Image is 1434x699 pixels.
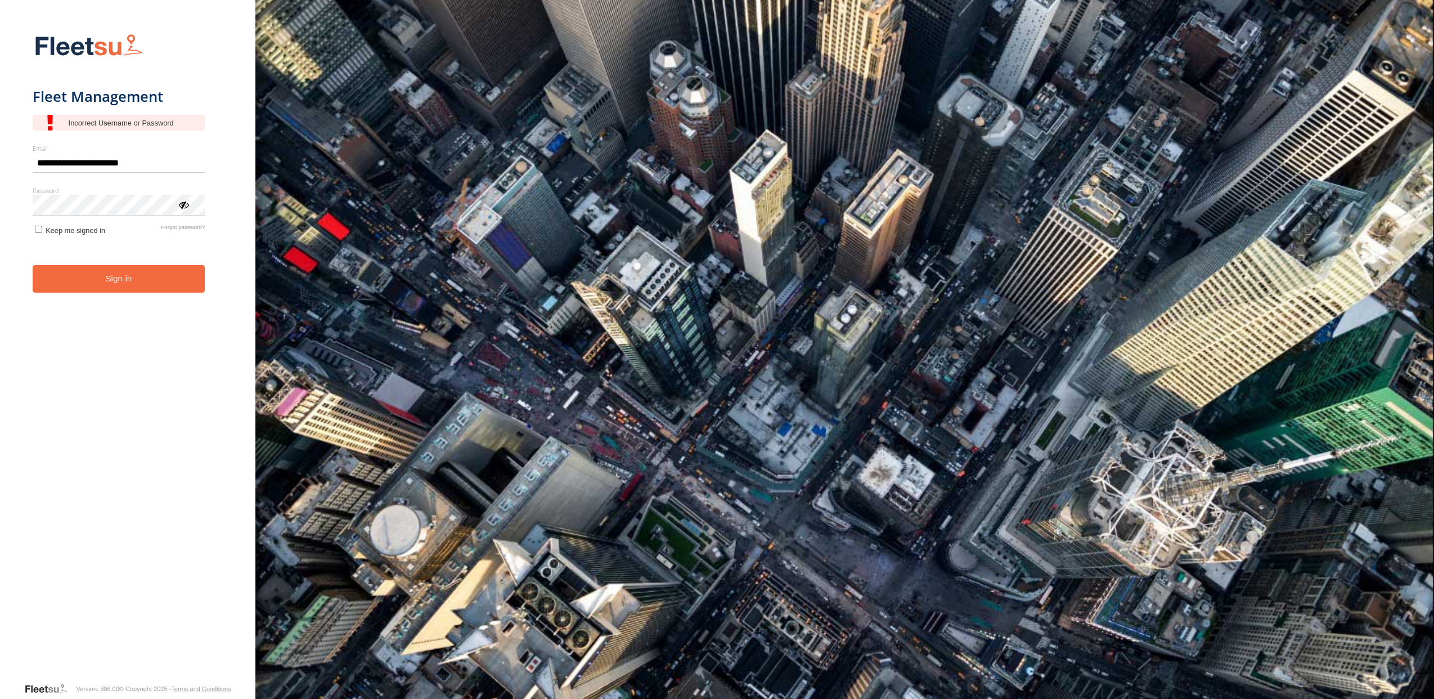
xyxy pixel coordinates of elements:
[119,685,231,692] div: © Copyright 2025 -
[161,224,205,235] a: Forgot password?
[35,226,42,233] input: Keep me signed in
[33,265,205,293] button: Sign in
[171,685,231,692] a: Terms and Conditions
[46,226,105,235] span: Keep me signed in
[178,199,189,210] div: ViewPassword
[33,27,223,682] form: main
[24,683,76,694] a: Visit our Website
[33,32,145,60] img: Fleetsu
[33,144,205,153] label: Email
[33,87,205,106] h1: Fleet Management
[33,186,205,195] label: Password
[76,685,119,692] div: Version: 306.00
